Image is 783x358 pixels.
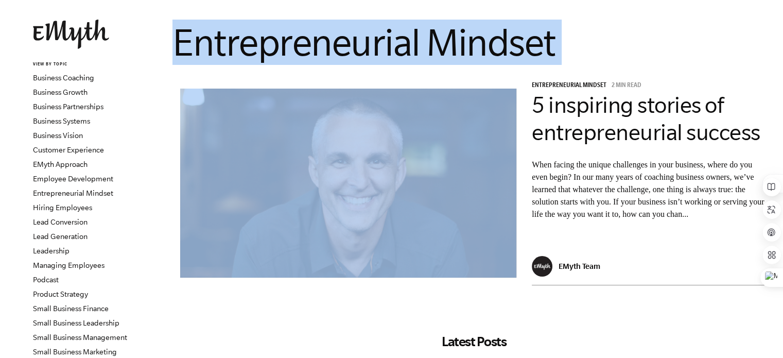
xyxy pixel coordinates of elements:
a: Small Business Management [33,333,127,342]
a: Employee Development [33,175,113,183]
a: Business Partnerships [33,103,103,111]
a: Podcast [33,276,59,284]
a: Business Growth [33,88,88,96]
a: Hiring Employees [33,203,92,212]
iframe: Chat Widget [732,309,783,358]
a: Leadership [33,247,69,255]
a: Small Business Leadership [33,319,119,327]
img: EMyth Team - EMyth [532,256,552,277]
a: 5 inspiring stories of entrepreneurial success [532,92,760,145]
h6: VIEW BY TOPIC [33,61,157,68]
h1: Entrepreneurial Mindset [172,20,775,65]
div: Widget de chat [732,309,783,358]
a: Small Business Marketing [33,348,117,356]
a: Business Vision [33,131,83,140]
a: Entrepreneurial Mindset [532,82,610,90]
span: Entrepreneurial Mindset [532,82,606,90]
a: Customer Experience [33,146,104,154]
a: Managing Employees [33,261,105,269]
p: When facing the unique challenges in your business, where do you even begin? In our many years of... [532,159,768,220]
img: EMyth [33,20,109,49]
a: EMyth Approach [33,160,88,168]
img: business coaching success stories [180,89,516,278]
a: Product Strategy [33,290,88,298]
a: Small Business Finance [33,304,109,313]
p: EMyth Team [559,262,600,270]
a: Entrepreneurial Mindset [33,189,113,197]
a: Lead Generation [33,232,88,241]
a: Business Coaching [33,74,94,82]
a: Lead Conversion [33,218,88,226]
a: Business Systems [33,117,90,125]
p: 2 min read [612,82,641,90]
h2: Latest Posts [180,334,768,349]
